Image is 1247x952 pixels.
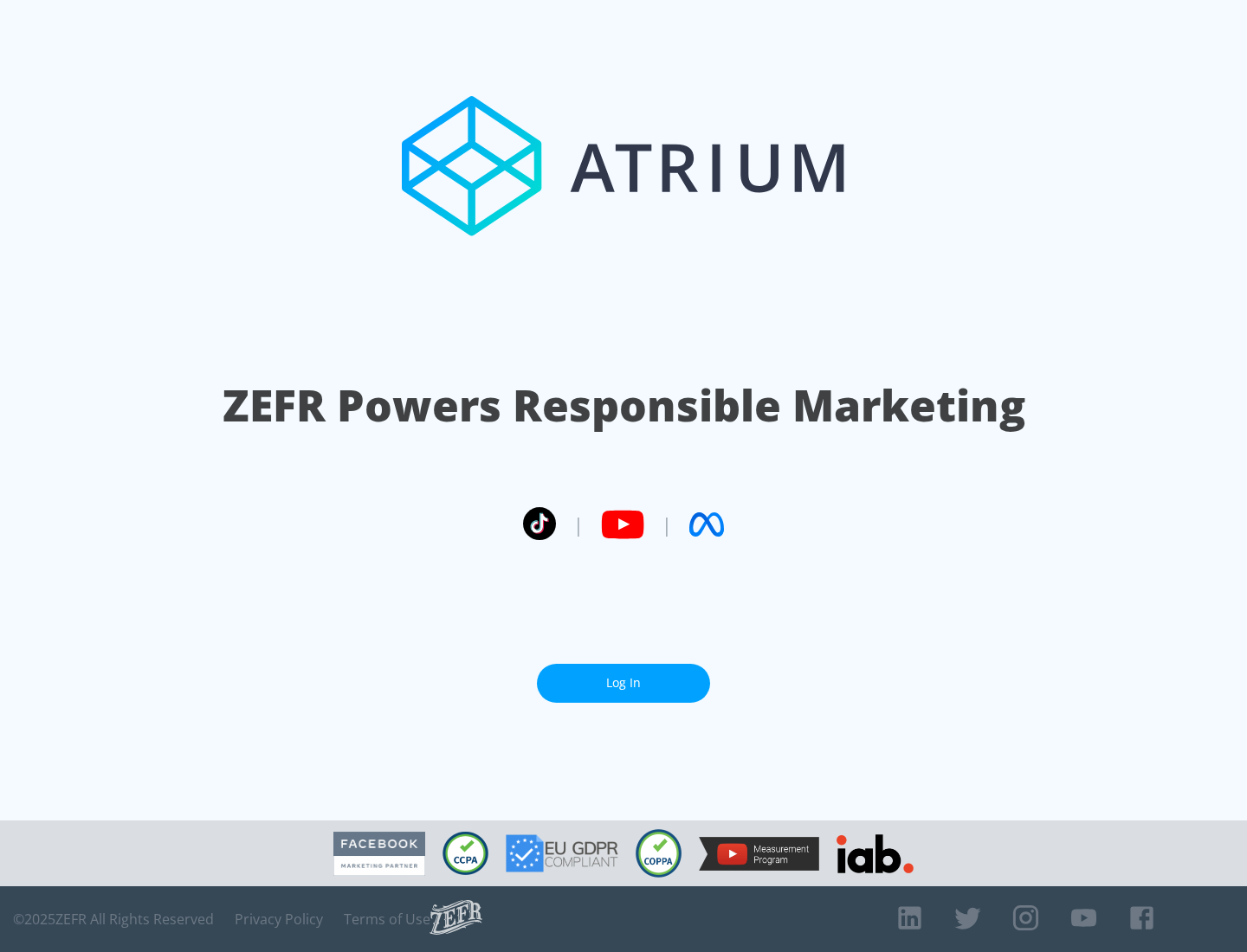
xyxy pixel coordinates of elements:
img: GDPR Compliant [506,834,618,872]
img: CCPA Compliant [443,832,488,875]
a: Terms of Use [344,910,430,928]
span: © 2025 ZEFR All Rights Reserved [13,910,214,928]
img: COPPA Compliant [636,829,682,878]
span: | [573,511,584,537]
img: Facebook Marketing Partner [333,832,425,876]
a: Log In [537,664,710,703]
a: Privacy Policy [235,910,323,928]
h1: ZEFR Powers Responsible Marketing [223,376,1025,435]
span: | [662,511,672,537]
img: IAB [837,834,914,873]
img: YouTube Measurement Program [699,837,819,871]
